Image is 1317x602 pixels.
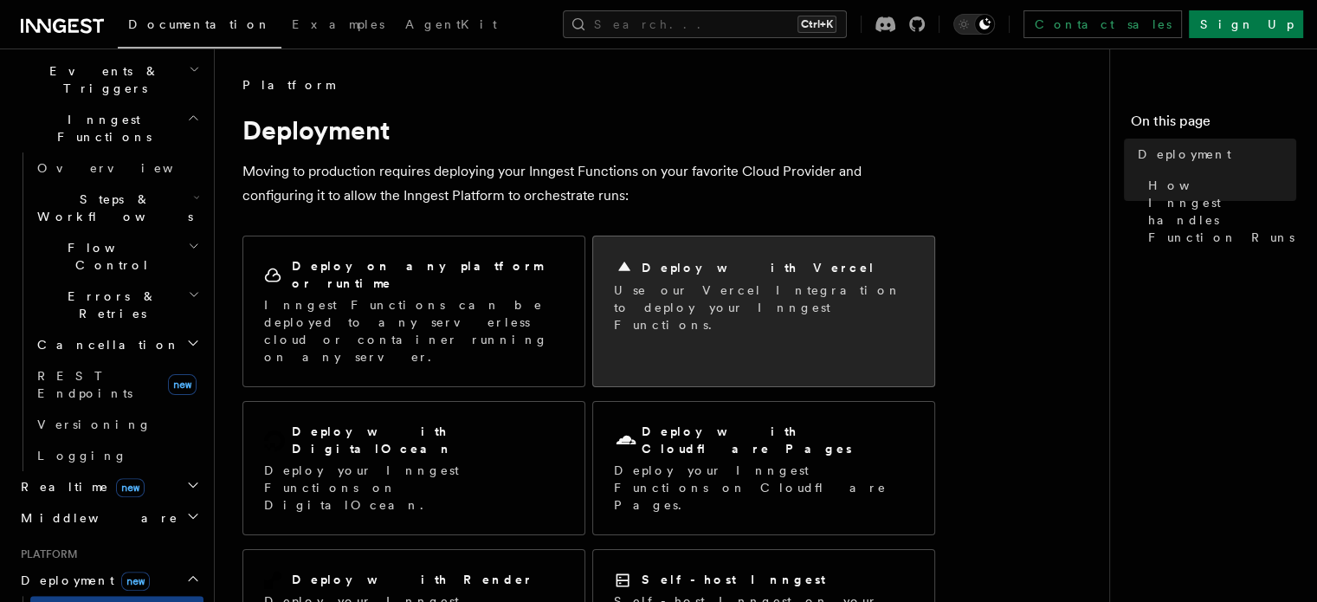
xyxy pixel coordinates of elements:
[1131,111,1296,139] h4: On this page
[242,114,935,146] h1: Deployment
[14,478,145,495] span: Realtime
[30,184,203,232] button: Steps & Workflows
[30,232,203,281] button: Flow Control
[242,401,585,535] a: Deploy with DigitalOceanDeploy your Inngest Functions on DigitalOcean.
[614,429,638,453] svg: Cloudflare
[242,159,935,208] p: Moving to production requires deploying your Inngest Functions on your favorite Cloud Provider an...
[30,152,203,184] a: Overview
[14,55,203,104] button: Events & Triggers
[1148,177,1296,246] span: How Inngest handles Function Runs
[30,409,203,440] a: Versioning
[292,17,384,31] span: Examples
[30,440,203,471] a: Logging
[292,257,564,292] h2: Deploy on any platform or runtime
[642,259,875,276] h2: Deploy with Vercel
[14,111,187,146] span: Inngest Functions
[642,423,914,457] h2: Deploy with Cloudflare Pages
[614,462,914,514] p: Deploy your Inngest Functions on Cloudflare Pages.
[30,281,203,329] button: Errors & Retries
[1023,10,1182,38] a: Contact sales
[614,282,914,333] p: Use our Vercel Integration to deploy your Inngest Functions.
[242,236,585,387] a: Deploy on any platform or runtimeInngest Functions can be deployed to any serverless cloud or con...
[14,565,203,596] button: Deploymentnew
[592,401,935,535] a: Deploy with Cloudflare PagesDeploy your Inngest Functions on Cloudflare Pages.
[395,5,507,47] a: AgentKit
[30,329,203,360] button: Cancellation
[30,239,188,274] span: Flow Control
[37,161,216,175] span: Overview
[168,374,197,395] span: new
[14,502,203,534] button: Middleware
[116,478,145,497] span: new
[14,104,203,152] button: Inngest Functions
[642,571,825,588] h2: Self-host Inngest
[37,449,127,463] span: Logging
[14,547,78,561] span: Platform
[14,152,203,471] div: Inngest Functions
[292,571,533,588] h2: Deploy with Render
[953,14,995,35] button: Toggle dark mode
[797,16,836,33] kbd: Ctrl+K
[1141,170,1296,253] a: How Inngest handles Function Runs
[264,296,564,366] p: Inngest Functions can be deployed to any serverless cloud or container running on any server.
[37,369,132,400] span: REST Endpoints
[14,572,150,589] span: Deployment
[281,5,395,47] a: Examples
[30,360,203,409] a: REST Endpointsnew
[118,5,281,49] a: Documentation
[264,462,564,514] p: Deploy your Inngest Functions on DigitalOcean.
[14,509,178,527] span: Middleware
[563,10,847,38] button: Search...Ctrl+K
[14,471,203,502] button: Realtimenew
[292,423,564,457] h2: Deploy with DigitalOcean
[30,191,193,225] span: Steps & Workflows
[1189,10,1303,38] a: Sign Up
[30,336,180,353] span: Cancellation
[37,418,152,431] span: Versioning
[30,288,188,322] span: Errors & Retries
[1138,146,1231,163] span: Deployment
[128,17,271,31] span: Documentation
[121,572,150,591] span: new
[1131,139,1296,170] a: Deployment
[242,76,334,94] span: Platform
[592,236,935,387] a: Deploy with VercelUse our Vercel Integration to deploy your Inngest Functions.
[14,62,189,97] span: Events & Triggers
[405,17,497,31] span: AgentKit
